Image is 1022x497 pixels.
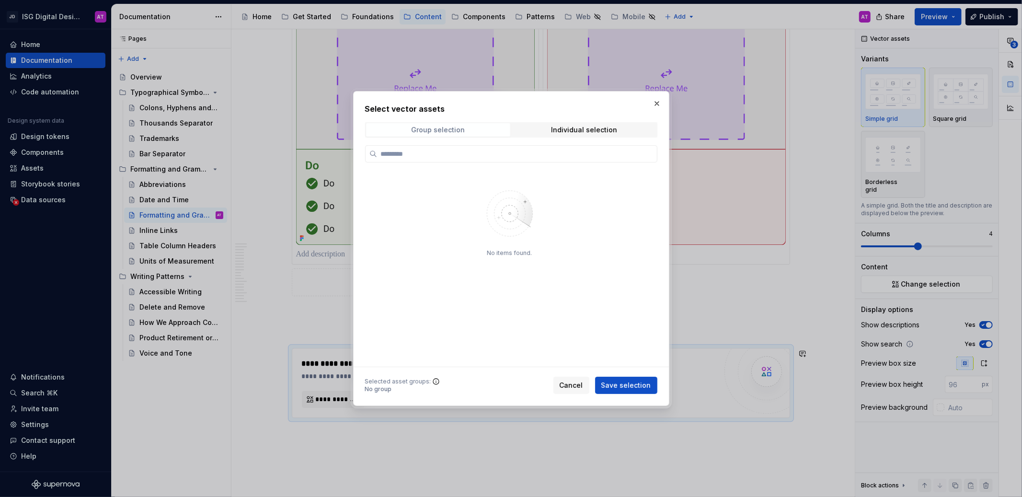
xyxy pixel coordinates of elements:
button: Cancel [553,377,589,394]
div: No group [365,385,431,393]
button: Save selection [595,377,657,394]
div: Group selection [411,126,465,134]
h2: Select vector assets [365,103,657,115]
div: No items found. [487,249,532,257]
span: Cancel [560,381,583,390]
div: Individual selection [551,126,617,134]
span: Save selection [601,381,651,390]
div: Selected asset groups : [365,378,431,385]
